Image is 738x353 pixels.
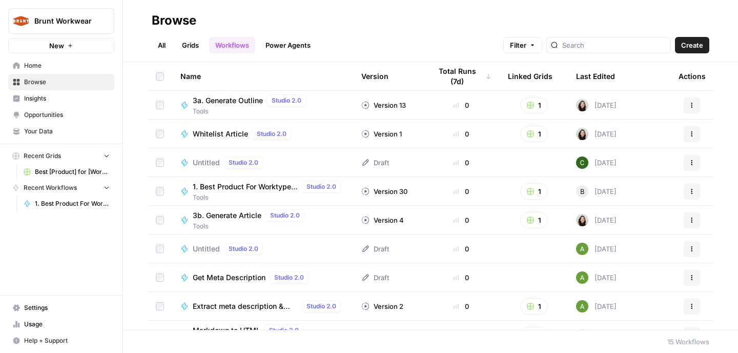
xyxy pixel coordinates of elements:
a: Power Agents [259,37,317,53]
button: Filter [503,37,542,53]
span: Studio 2.0 [306,182,336,191]
div: 15 Workflows [667,337,709,347]
img: t5ef5oef8zpw1w4g2xghobes91mw [576,99,588,111]
a: Best [Product] for [Worktype] [19,164,114,180]
input: Search [562,40,666,50]
div: Total Runs (7d) [431,62,491,90]
div: Actions [679,62,706,90]
span: Help + Support [24,336,110,345]
a: Grids [176,37,205,53]
div: Version 4 [361,215,404,225]
span: Get Meta Description [193,272,265,283]
span: Studio 2.0 [257,129,286,139]
div: [DATE] [576,156,617,169]
img: nyfqhp7vrleyff9tydoqbt2td0mu [576,271,588,284]
div: [DATE] [576,185,617,198]
a: Markdown to HTMLStudio 2.0Tools [180,324,345,346]
span: Recent Workflows [24,183,77,192]
button: 1 [520,126,548,142]
div: Last Edited [576,62,615,90]
div: Version 1 [361,129,402,139]
span: Opportunities [24,110,110,120]
a: All [152,37,172,53]
div: Version 2 [361,301,403,311]
img: t5ef5oef8zpw1w4g2xghobes91mw [576,128,588,140]
div: 0 [431,272,491,283]
a: Workflows [209,37,255,53]
div: Version 1 [361,330,402,340]
span: 1. Best Product For Worktype New [193,182,298,192]
div: [DATE] [576,243,617,255]
a: Get Meta DescriptionStudio 2.0 [180,271,345,284]
div: Draft [361,244,389,254]
span: New [49,41,64,51]
div: 0 [431,129,491,139]
span: Best [Product] for [Worktype] [35,167,110,176]
a: 3b. Generate ArticleStudio 2.0Tools [180,209,345,231]
button: 1 [520,298,548,315]
div: Draft [361,272,389,283]
span: Browse [24,77,110,87]
span: Brunt Workwear [34,16,96,26]
a: Usage [8,316,114,332]
span: Studio 2.0 [272,96,301,105]
button: 1 [520,97,548,113]
span: Studio 2.0 [270,211,300,220]
a: 1. Best Product For Worktype NewStudio 2.0Tools [180,181,345,202]
div: [DATE] [576,214,617,226]
a: Home [8,57,114,74]
span: Home [24,61,110,70]
button: Create [675,37,709,53]
span: Tools [193,193,345,202]
a: UntitledStudio 2.0 [180,243,345,255]
a: Settings [8,300,114,316]
span: 1. Best Product For Worktype New [35,199,110,208]
button: New [8,38,114,53]
div: 0 [431,186,491,197]
a: Browse [8,74,114,90]
img: nyfqhp7vrleyff9tydoqbt2td0mu [576,300,588,312]
div: [DATE] [576,329,617,341]
span: Recent Grids [24,151,61,161]
img: nyfqhp7vrleyff9tydoqbt2td0mu [576,243,588,255]
div: Linked Grids [508,62,552,90]
span: Insights [24,94,110,103]
span: 3b. Generate Article [193,210,261,221]
div: Version [361,62,388,90]
div: [DATE] [576,271,617,284]
span: Untitled [193,244,220,254]
img: Brunt Workwear Logo [12,12,30,30]
span: Untitled [193,158,220,168]
span: Filter [510,40,526,50]
button: Help + Support [8,332,114,349]
span: Studio 2.0 [229,158,258,167]
span: Settings [24,303,110,312]
div: Version 30 [361,186,407,197]
div: Name [180,62,345,90]
a: Extract meta description & title tagStudio 2.0 [180,300,345,312]
span: Tools [193,107,310,116]
span: Tools [193,222,309,231]
div: Browse [152,12,196,29]
a: Whitelist ArticleStudio 2.0 [180,128,345,140]
div: 0 [431,330,491,340]
button: 1 [520,212,548,228]
div: [DATE] [576,300,617,312]
button: 1 [520,327,548,343]
div: 0 [431,158,491,168]
div: 0 [431,301,491,311]
div: [DATE] [576,128,617,140]
span: Studio 2.0 [269,326,299,335]
span: Your Data [24,127,110,136]
span: Create [681,40,703,50]
button: Recent Grids [8,148,114,164]
a: Opportunities [8,107,114,123]
span: Extract meta description & title tag [193,301,298,311]
span: Studio 2.0 [229,244,258,253]
a: UntitledStudio 2.0 [180,156,345,169]
button: 1 [520,183,548,200]
span: Studio 2.0 [306,302,336,311]
a: 3a. Generate OutlineStudio 2.0Tools [180,94,345,116]
div: 0 [431,100,491,110]
span: B [580,186,585,197]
